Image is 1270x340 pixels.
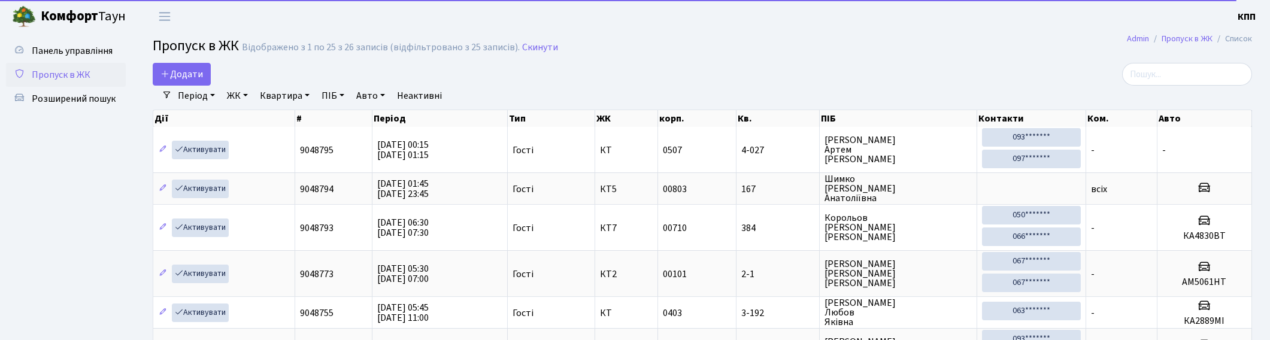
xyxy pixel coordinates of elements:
span: 9048793 [300,221,334,235]
b: Комфорт [41,7,98,26]
h5: АМ5061НT [1162,277,1247,288]
th: Дії [153,110,295,127]
input: Пошук... [1122,63,1252,86]
span: 00101 [663,268,687,281]
a: Пропуск в ЖК [1162,32,1213,45]
span: 167 [741,184,814,194]
span: - [1091,268,1095,281]
span: 4-027 [741,145,814,155]
a: Період [173,86,220,106]
span: [DATE] 05:45 [DATE] 11:00 [377,301,429,324]
th: Кв. [736,110,820,127]
span: [PERSON_NAME] Артем [PERSON_NAME] [825,135,972,164]
span: 3-192 [741,308,814,318]
th: Контакти [977,110,1086,127]
th: ПІБ [820,110,977,127]
span: Пропуск в ЖК [153,35,239,56]
a: ПІБ [317,86,349,106]
th: корп. [658,110,736,127]
h5: КА4830ВТ [1162,230,1247,242]
span: Гості [513,269,534,279]
span: КТ [600,308,653,318]
span: 0403 [663,306,682,320]
span: Гості [513,184,534,194]
a: Активувати [172,141,229,159]
span: - [1162,144,1166,157]
span: КТ [600,145,653,155]
span: Таун [41,7,126,27]
span: [DATE] 01:45 [DATE] 23:45 [377,177,429,201]
span: 384 [741,223,814,233]
a: Додати [153,63,211,86]
nav: breadcrumb [1109,26,1270,51]
th: Період [372,110,508,127]
a: Активувати [172,180,229,198]
span: - [1091,306,1095,320]
a: Пропуск в ЖК [6,63,126,87]
span: 9048795 [300,144,334,157]
span: 9048794 [300,183,334,196]
span: Гості [513,308,534,318]
a: Розширений пошук [6,87,126,111]
a: Квартира [255,86,314,106]
th: # [295,110,372,127]
span: 00803 [663,183,687,196]
span: 00710 [663,221,687,235]
th: Ком. [1086,110,1157,127]
th: Авто [1157,110,1253,127]
span: 9048755 [300,306,334,320]
span: всіх [1091,183,1107,196]
th: ЖК [595,110,658,127]
span: - [1091,144,1095,157]
a: Активувати [172,303,229,322]
span: Корольов [PERSON_NAME] [PERSON_NAME] [825,213,972,242]
a: КПП [1238,10,1256,24]
li: Список [1213,32,1252,45]
b: КПП [1238,10,1256,23]
span: Пропуск в ЖК [32,68,90,81]
span: [DATE] 05:30 [DATE] 07:00 [377,262,429,286]
button: Переключити навігацію [150,7,180,26]
span: Гості [513,145,534,155]
span: 0507 [663,144,682,157]
span: Розширений пошук [32,92,116,105]
span: [DATE] 06:30 [DATE] 07:30 [377,216,429,239]
span: [PERSON_NAME] Любов Яківна [825,298,972,327]
span: 2-1 [741,269,814,279]
span: Шимко [PERSON_NAME] Анатоліївна [825,174,972,203]
span: КТ5 [600,184,653,194]
span: КТ7 [600,223,653,233]
span: Додати [160,68,203,81]
h5: КА2889МІ [1162,315,1247,327]
th: Тип [508,110,595,127]
span: [DATE] 00:15 [DATE] 01:15 [377,138,429,162]
a: ЖК [222,86,253,106]
a: Активувати [172,265,229,283]
a: Авто [351,86,390,106]
img: logo.png [12,5,36,29]
a: Admin [1127,32,1149,45]
a: Панель управління [6,39,126,63]
span: 9048773 [300,268,334,281]
a: Неактивні [392,86,447,106]
span: - [1091,221,1095,235]
span: Гості [513,223,534,233]
div: Відображено з 1 по 25 з 26 записів (відфільтровано з 25 записів). [242,42,520,53]
a: Скинути [522,42,558,53]
span: [PERSON_NAME] [PERSON_NAME] [PERSON_NAME] [825,259,972,288]
span: КТ2 [600,269,653,279]
span: Панель управління [32,44,113,57]
a: Активувати [172,218,229,237]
